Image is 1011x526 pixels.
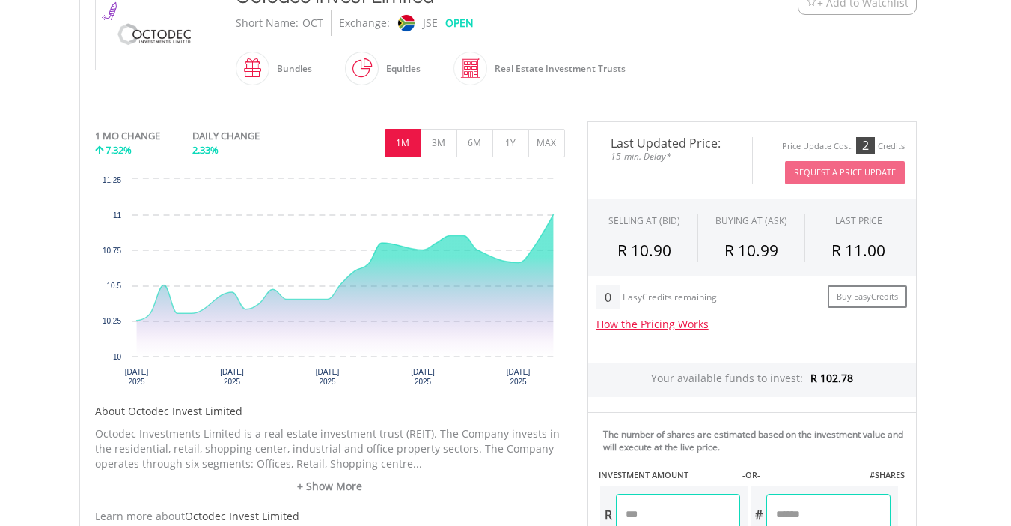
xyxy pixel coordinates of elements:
div: The number of shares are estimated based on the investment value and will execute at the live price. [603,428,910,453]
span: 15-min. Delay* [599,149,741,163]
h5: About Octodec Invest Limited [95,404,565,419]
text: [DATE] 2025 [315,368,339,386]
span: 2.33% [192,143,219,157]
div: Your available funds to invest: [588,363,916,397]
text: 11.25 [102,176,120,184]
a: How the Pricing Works [596,317,709,331]
span: Octodec Invest Limited [185,509,299,523]
label: -OR- [742,469,760,481]
text: [DATE] 2025 [124,368,148,386]
label: #SHARES [870,469,905,481]
div: 2 [856,137,875,154]
div: 1 MO CHANGE [95,129,160,143]
text: [DATE] 2025 [220,368,244,386]
p: Octodec Investments Limited is a real estate investment trust (REIT). The Company invests in the ... [95,426,565,471]
div: Learn more about [95,509,565,524]
text: 10.75 [102,247,120,255]
div: Price Update Cost: [782,141,853,152]
button: 1Y [492,129,529,157]
text: [DATE] 2025 [506,368,530,386]
div: Real Estate Investment Trusts [487,51,626,87]
div: Short Name: [236,10,299,36]
div: Bundles [269,51,312,87]
div: SELLING AT (BID) [608,214,680,227]
span: R 11.00 [831,240,885,261]
button: MAX [528,129,565,157]
button: 6M [456,129,493,157]
div: 0 [596,285,620,309]
span: R 10.99 [724,240,778,261]
div: EasyCredits remaining [623,292,717,305]
button: 1M [385,129,421,157]
a: + Show More [95,479,565,494]
a: Buy EasyCredits [828,285,907,309]
span: BUYING AT (ASK) [715,214,787,227]
div: Credits [878,141,905,152]
div: Equities [379,51,421,87]
label: INVESTMENT AMOUNT [599,469,688,481]
button: 3M [421,129,457,157]
span: R 10.90 [617,240,671,261]
text: 10.5 [106,282,121,290]
text: 11 [112,211,121,220]
svg: Interactive chart [95,172,565,396]
div: DAILY CHANGE [192,129,310,143]
img: jse.png [397,15,414,31]
div: OCT [302,10,323,36]
text: [DATE] 2025 [411,368,435,386]
button: Request A Price Update [785,161,905,184]
div: JSE [423,10,438,36]
div: Chart. Highcharts interactive chart. [95,172,565,396]
text: 10 [112,353,121,361]
div: LAST PRICE [835,214,882,227]
div: Exchange: [339,10,390,36]
text: 10.25 [102,317,120,325]
span: 7.32% [106,143,132,157]
div: OPEN [445,10,474,36]
span: Last Updated Price: [599,137,741,149]
span: R 102.78 [810,371,853,385]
